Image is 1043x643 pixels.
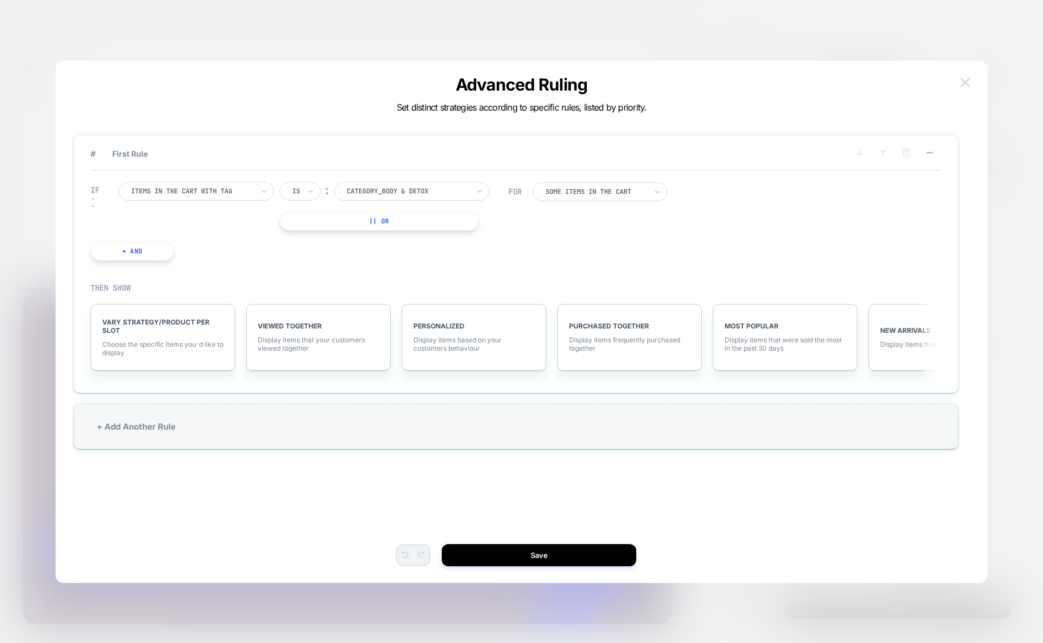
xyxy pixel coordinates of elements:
span: MOST POPULAR [725,322,846,330]
div: + Add Another Rule [74,404,958,449]
span: First Rule [91,149,839,158]
span: NEW ARRIVALS [880,326,1001,335]
span: Display items that just arrived [880,340,1001,348]
div: THEN SHOW [91,283,936,293]
span: Display items that were sold the most in the past 30 days [725,336,846,352]
img: close [960,78,970,87]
